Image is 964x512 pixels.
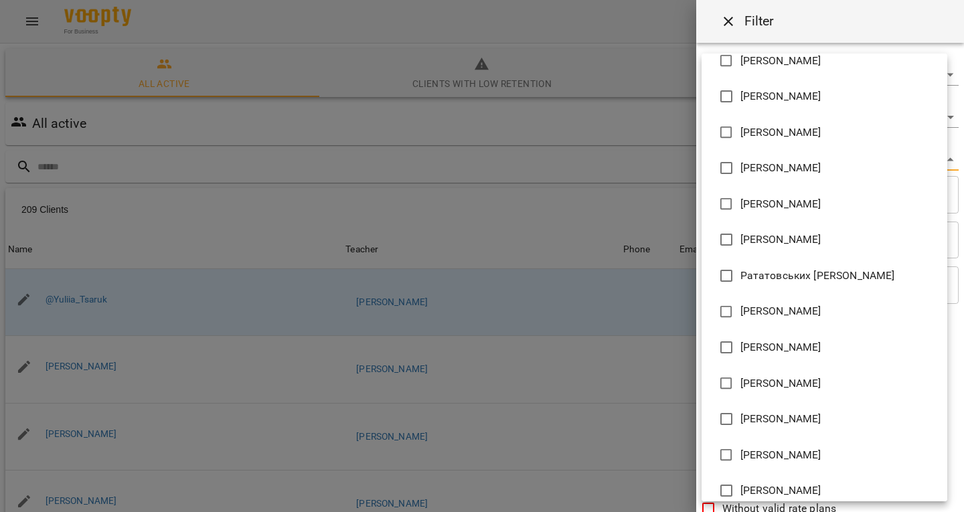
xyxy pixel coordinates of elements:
[740,196,821,212] span: [PERSON_NAME]
[740,232,821,248] span: [PERSON_NAME]
[740,339,821,355] span: [PERSON_NAME]
[740,447,821,463] span: [PERSON_NAME]
[740,483,821,499] span: [PERSON_NAME]
[740,411,821,427] span: [PERSON_NAME]
[740,88,821,104] span: [PERSON_NAME]
[740,160,821,176] span: [PERSON_NAME]
[740,124,821,141] span: [PERSON_NAME]
[740,303,821,319] span: [PERSON_NAME]
[740,268,895,284] span: Рататовських [PERSON_NAME]
[740,53,821,69] span: [PERSON_NAME]
[740,375,821,392] span: [PERSON_NAME]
